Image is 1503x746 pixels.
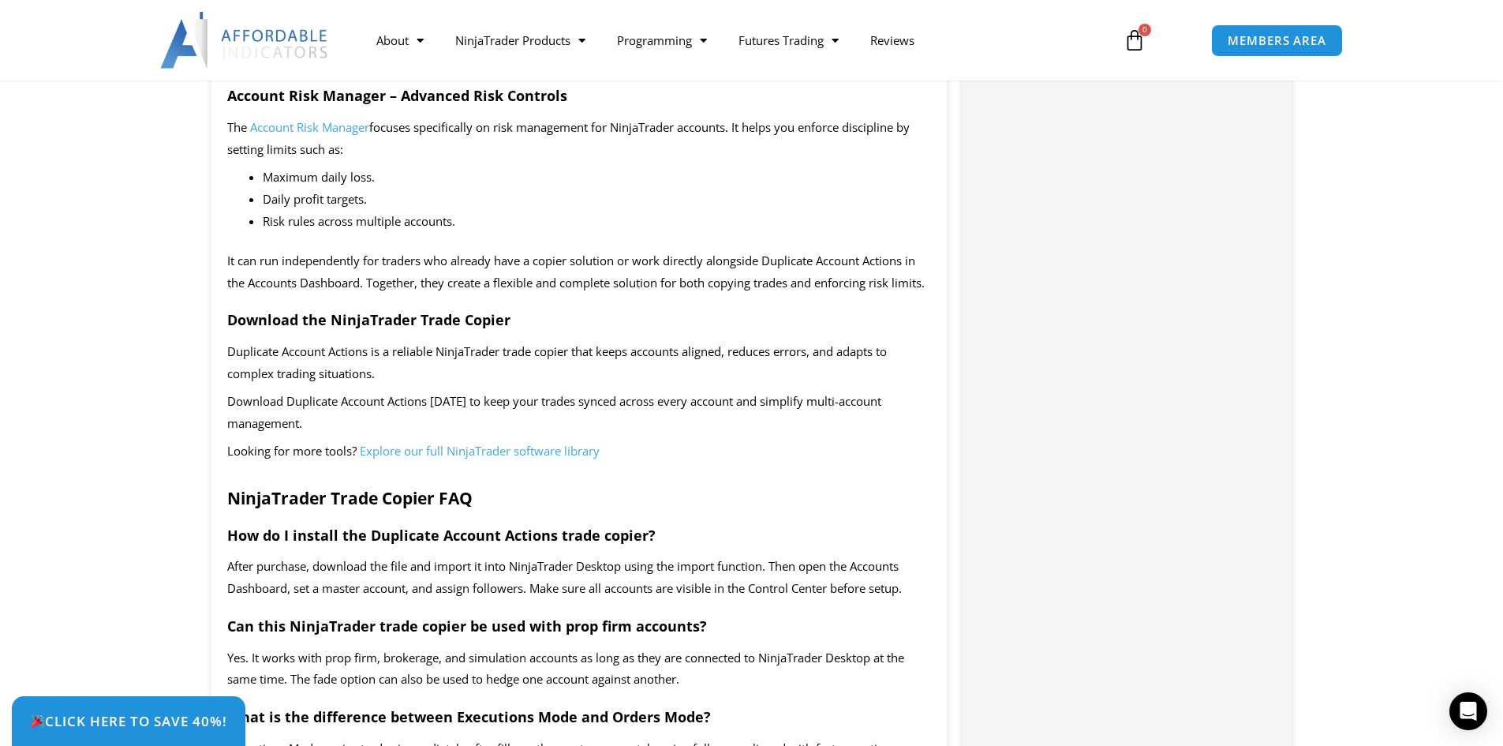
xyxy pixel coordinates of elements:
span: Maximum daily loss. [263,169,375,185]
span: It can run independently for traders who already have a copier solution or work directly alongsid... [227,253,925,291]
a: Explore our full NinjaTrader software library [357,443,600,459]
img: LogoAI | Affordable Indicators – NinjaTrader [160,12,330,69]
span: Risk rules across multiple accounts. [263,213,455,229]
a: Programming [601,22,723,58]
span: Download Duplicate Account Actions [DATE] to keep your trades synced across every account and sim... [227,393,881,431]
span: MEMBERS AREA [1228,35,1326,47]
span: focuses specifically on risk management for NinjaTrader accounts. It helps you enforce discipline... [227,119,910,157]
strong: Download the NinjaTrader Trade Copier [227,310,510,329]
div: Open Intercom Messenger [1449,692,1487,730]
span: Click Here to save 40%! [30,714,227,728]
a: 0 [1100,17,1169,63]
span: The [227,119,247,135]
a: MEMBERS AREA [1211,24,1343,57]
span: Explore our full NinjaTrader software library [360,443,600,459]
strong: How do I install the Duplicate Account Actions trade copier? [227,526,656,545]
span: Account Risk Manager [250,119,369,135]
a: About [361,22,439,58]
a: Reviews [854,22,930,58]
a: Futures Trading [723,22,854,58]
span: After purchase, download the file and import it into NinjaTrader Desktop using the import functio... [227,558,902,596]
a: NinjaTrader Products [439,22,601,58]
strong: Can this NinjaTrader trade copier be used with prop firm accounts? [227,617,707,635]
span: Daily profit targets. [263,191,367,207]
img: 🎉 [31,714,44,728]
a: 🎉Click Here to save 40%! [12,696,245,746]
a: Account Risk Manager [247,119,369,135]
strong: NinjaTrader Trade Copier FAQ [227,487,473,509]
span: 0 [1138,24,1151,36]
nav: Menu [361,22,1105,58]
strong: Account Risk Manager – Advanced Risk Controls [227,86,567,105]
span: Duplicate Account Actions is a reliable NinjaTrader trade copier that keeps accounts aligned, red... [227,343,887,381]
span: Yes. It works with prop firm, brokerage, and simulation accounts as long as they are connected to... [227,650,904,688]
span: Looking for more tools? [227,443,357,459]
